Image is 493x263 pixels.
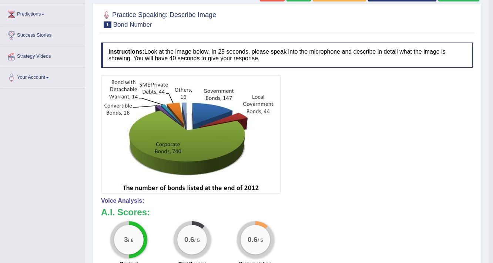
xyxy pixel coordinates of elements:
a: Strategy Videos [0,46,85,65]
big: 0.6 [184,235,194,243]
span: 1 [104,21,111,28]
b: A.I. Scores: [101,207,150,217]
small: / 6 [128,237,134,243]
small: / 5 [257,237,263,243]
h4: Look at the image below. In 25 seconds, please speak into the microphone and describe in detail w... [101,43,473,67]
small: Bond Number [113,21,152,28]
a: Success Stories [0,25,85,44]
small: / 5 [194,237,200,243]
a: Your Account [0,67,85,86]
h4: Voice Analysis: [101,198,473,204]
b: Instructions: [108,48,144,55]
a: Predictions [0,4,85,23]
h2: Practice Speaking: Describe Image [101,10,216,28]
big: 3 [124,235,128,243]
big: 0.6 [248,235,258,243]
